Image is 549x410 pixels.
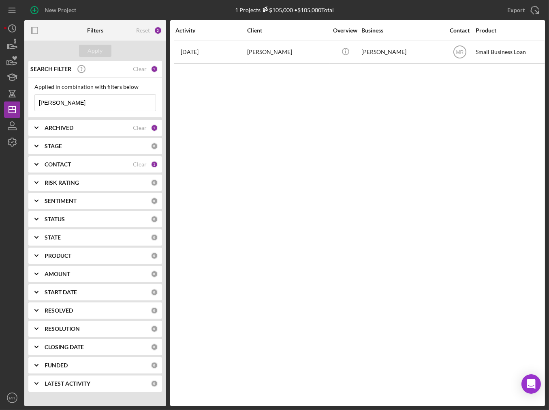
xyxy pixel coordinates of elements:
div: $105,000 [261,6,293,13]
div: Clear [133,66,147,72]
b: ARCHIVED [45,125,73,131]
div: 0 [151,216,158,223]
div: 0 [151,197,158,205]
div: Business [361,27,442,34]
div: 0 [151,179,158,186]
div: Applied in combination with filters below [34,84,156,90]
div: [PERSON_NAME] [361,41,442,63]
div: 0 [151,234,158,241]
div: Clear [133,125,147,131]
div: New Project [45,2,76,18]
div: 1 [151,161,158,168]
b: RESOLUTION [45,326,80,332]
div: 0 [151,252,158,259]
button: Export [499,2,545,18]
div: Open Intercom Messenger [521,374,541,394]
b: RISK RATING [45,179,79,186]
b: STATE [45,234,61,241]
b: AMOUNT [45,271,70,277]
div: Client [247,27,328,34]
button: New Project [24,2,84,18]
b: LATEST ACTIVITY [45,380,90,387]
div: 0 [151,270,158,278]
div: Apply [88,45,103,57]
button: Apply [79,45,111,57]
button: MR [4,390,20,406]
div: 0 [151,142,158,150]
div: 0 [151,343,158,351]
div: 0 [151,289,158,296]
b: FUNDED [45,362,68,369]
div: 1 Projects • $105,000 Total [235,6,334,13]
b: START DATE [45,289,77,296]
b: PRODUCT [45,252,71,259]
div: 0 [151,362,158,369]
time: 2025-06-27 11:09 [181,49,199,55]
b: STAGE [45,143,62,149]
b: CONTACT [45,161,71,168]
div: [PERSON_NAME] [247,41,328,63]
div: 0 [151,380,158,387]
div: Export [507,2,525,18]
div: 1 [151,65,158,73]
div: Activity [175,27,246,34]
div: 0 [151,325,158,332]
b: CLOSING DATE [45,344,84,350]
b: Filters [87,27,103,34]
div: 1 [151,124,158,132]
text: MR [456,50,464,55]
div: Contact [444,27,475,34]
b: STATUS [45,216,65,222]
b: SENTIMENT [45,198,77,204]
div: Clear [133,161,147,168]
div: 3 [154,26,162,35]
div: Reset [136,27,150,34]
div: Overview [330,27,361,34]
div: 0 [151,307,158,314]
text: MR [9,396,15,400]
b: SEARCH FILTER [30,66,71,72]
b: RESOLVED [45,307,73,314]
